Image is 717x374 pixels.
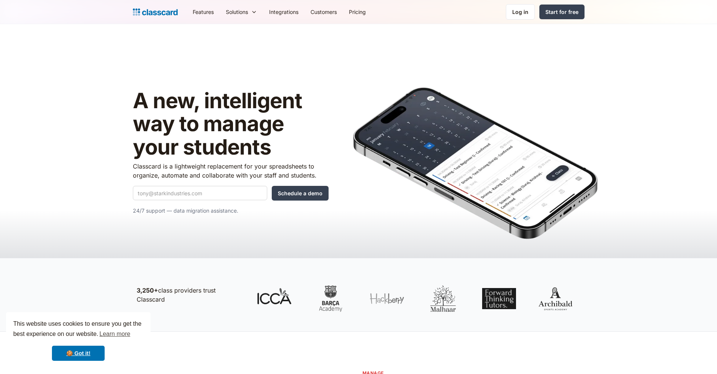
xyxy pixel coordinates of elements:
[133,186,267,200] input: tony@starkindustries.com
[6,312,151,368] div: cookieconsent
[133,206,329,215] p: 24/7 support — data migration assistance.
[506,4,535,20] a: Log in
[226,8,248,16] div: Solutions
[220,3,263,20] div: Solutions
[133,7,178,17] a: home
[133,162,329,180] p: Classcard is a lightweight replacement for your spreadsheets to organize, automate and collaborat...
[304,3,343,20] a: Customers
[512,8,528,16] div: Log in
[137,287,158,294] strong: 3,250+
[52,346,105,361] a: dismiss cookie message
[263,3,304,20] a: Integrations
[13,319,143,340] span: This website uses cookies to ensure you get the best experience on our website.
[539,5,585,19] a: Start for free
[545,8,578,16] div: Start for free
[98,328,131,340] a: learn more about cookies
[272,186,329,201] input: Schedule a demo
[343,3,372,20] a: Pricing
[187,3,220,20] a: Features
[137,286,242,304] p: class providers trust Classcard
[133,186,329,201] form: Quick Demo Form
[133,89,329,159] h1: A new, intelligent way to manage your students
